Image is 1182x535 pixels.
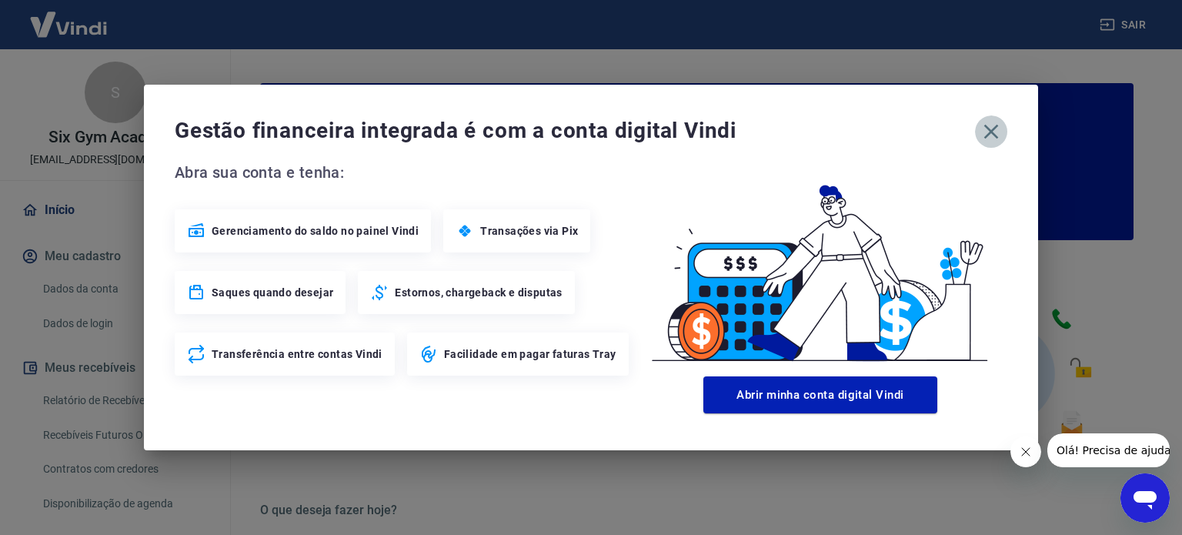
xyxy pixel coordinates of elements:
iframe: Fechar mensagem [1010,436,1041,467]
span: Estornos, chargeback e disputas [395,285,562,300]
img: Good Billing [633,160,1007,370]
span: Transferência entre contas Vindi [212,346,382,362]
span: Gestão financeira integrada é com a conta digital Vindi [175,115,975,146]
iframe: Botão para abrir a janela de mensagens [1120,473,1170,523]
iframe: Mensagem da empresa [1047,433,1170,467]
span: Gerenciamento do saldo no painel Vindi [212,223,419,239]
span: Transações via Pix [480,223,578,239]
button: Abrir minha conta digital Vindi [703,376,937,413]
span: Facilidade em pagar faturas Tray [444,346,616,362]
span: Olá! Precisa de ajuda? [9,11,129,23]
span: Saques quando desejar [212,285,333,300]
span: Abra sua conta e tenha: [175,160,633,185]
